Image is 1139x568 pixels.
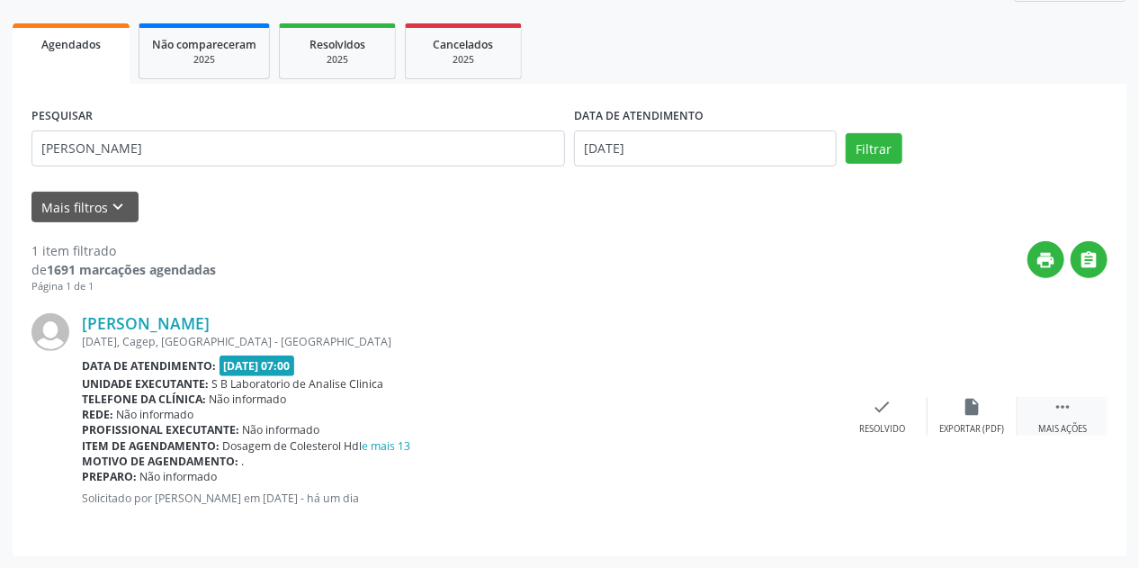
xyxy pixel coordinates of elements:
i: check [873,397,892,417]
span: Não compareceram [152,37,256,52]
div: Resolvido [859,423,905,436]
span: S B Laboratorio de Analise Clinica [212,376,384,392]
span: Dosagem de Colesterol Hdl [223,438,411,454]
i: insert_drive_file [963,397,982,417]
span: Cancelados [434,37,494,52]
span: Não informado [210,392,287,407]
span: Agendados [41,37,101,52]
i:  [1053,397,1072,417]
span: [DATE] 07:00 [220,356,295,376]
button: Mais filtroskeyboard_arrow_down [31,192,139,223]
span: . [242,454,245,469]
b: Item de agendamento: [82,438,220,454]
b: Telefone da clínica: [82,392,206,407]
input: Nome, CNS [31,131,565,167]
div: 2025 [292,53,382,67]
p: Solicitado por [PERSON_NAME] em [DATE] - há um dia [82,491,838,506]
span: Não informado [117,407,194,422]
button: Filtrar [846,133,902,164]
b: Profissional executante: [82,422,239,437]
img: img [31,313,69,351]
button:  [1071,241,1108,278]
b: Data de atendimento: [82,358,216,374]
div: de [31,260,216,279]
div: Página 1 de 1 [31,279,216,294]
i:  [1080,250,1099,270]
div: Mais ações [1038,423,1087,436]
strong: 1691 marcações agendadas [47,261,216,278]
span: Não informado [243,422,320,437]
b: Preparo: [82,469,137,484]
input: Selecione um intervalo [574,131,837,167]
b: Motivo de agendamento: [82,454,238,469]
b: Unidade executante: [82,376,209,392]
label: DATA DE ATENDIMENTO [574,103,704,131]
i: print [1036,250,1056,270]
a: [PERSON_NAME] [82,313,210,333]
div: 2025 [418,53,508,67]
label: PESQUISAR [31,103,93,131]
span: Não informado [140,469,218,484]
div: 2025 [152,53,256,67]
span: Resolvidos [309,37,365,52]
a: e mais 13 [363,438,411,454]
b: Rede: [82,407,113,422]
div: Exportar (PDF) [940,423,1005,436]
i: keyboard_arrow_down [109,197,129,217]
div: 1 item filtrado [31,241,216,260]
div: [DATE], Cagep, [GEOGRAPHIC_DATA] - [GEOGRAPHIC_DATA] [82,334,838,349]
button: print [1027,241,1064,278]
